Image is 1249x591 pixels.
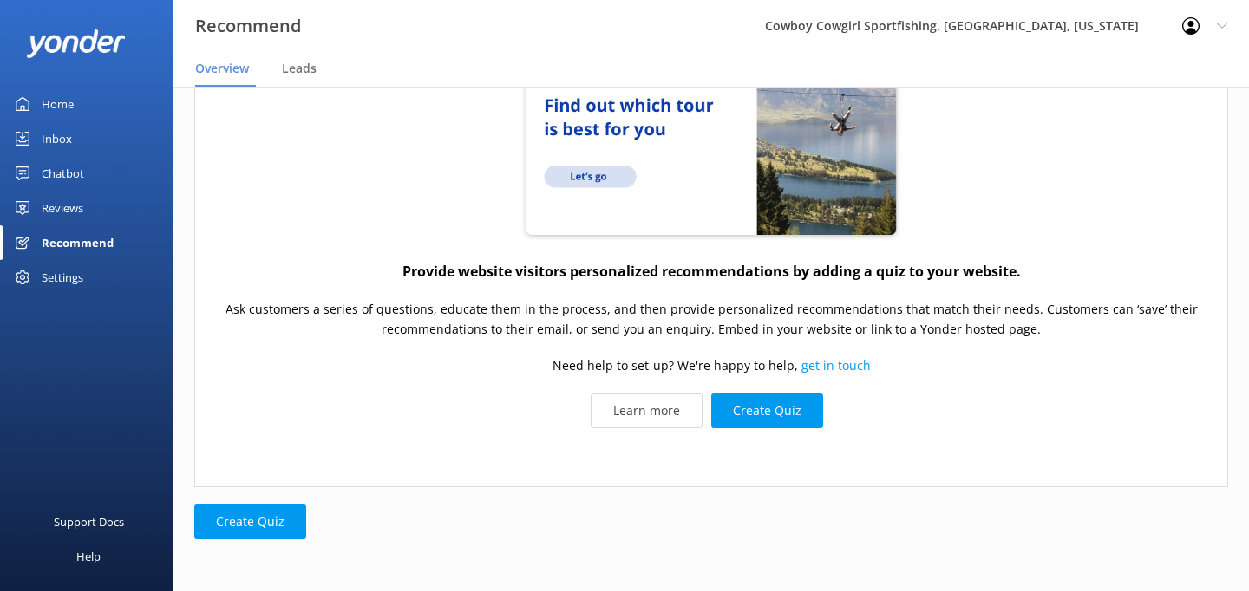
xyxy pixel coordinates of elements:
[402,261,1021,283] h4: Provide website visitors personalized recommendations by adding a quiz to your website.
[54,504,124,539] div: Support Docs
[520,25,902,242] img: quiz-website...
[195,12,301,40] h3: Recommend
[195,60,249,77] span: Overview
[553,357,871,376] p: Need help to set-up? We're happy to help,
[42,156,84,191] div: Chatbot
[76,539,101,574] div: Help
[801,358,871,374] a: get in touch
[42,87,74,121] div: Home
[42,225,114,260] div: Recommend
[42,121,72,156] div: Inbox
[213,301,1210,340] p: Ask customers a series of questions, educate them in the process, and then provide personalized r...
[591,393,703,428] a: Learn more
[711,393,823,428] button: Create Quiz
[194,504,306,539] button: Create Quiz
[42,260,83,295] div: Settings
[26,29,126,58] img: yonder-white-logo.png
[282,60,317,77] span: Leads
[42,191,83,225] div: Reviews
